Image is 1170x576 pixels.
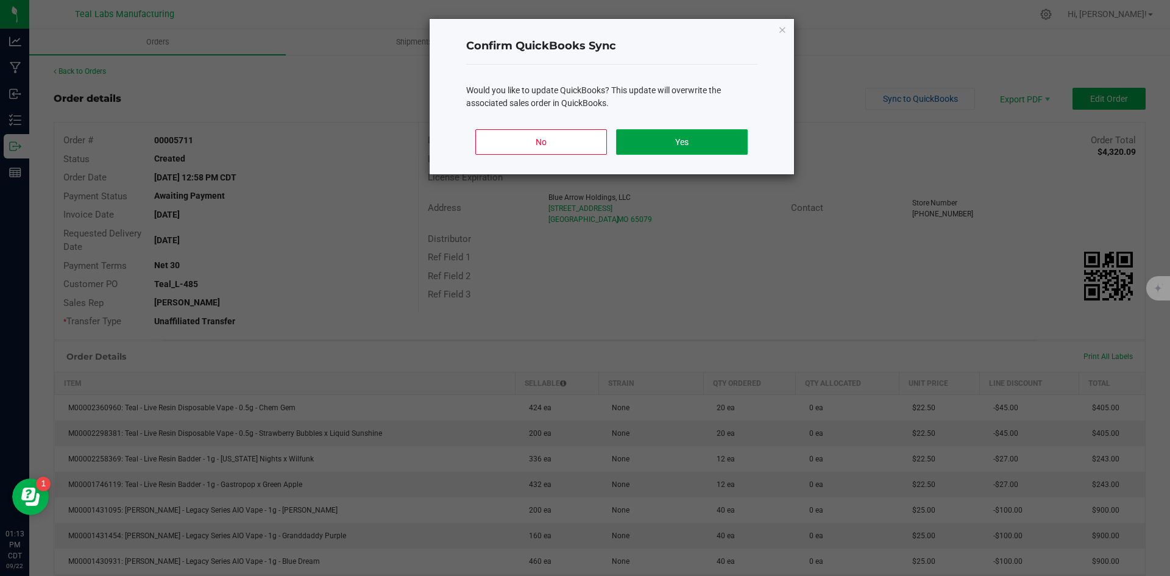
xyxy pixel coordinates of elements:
h4: Confirm QuickBooks Sync [466,38,757,54]
div: Would you like to update QuickBooks? This update will overwrite the associated sales order in Qui... [466,84,757,110]
button: No [475,129,606,155]
iframe: Resource center unread badge [36,477,51,491]
button: Close [778,22,787,37]
iframe: Resource center [12,478,49,515]
button: Yes [616,129,747,155]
